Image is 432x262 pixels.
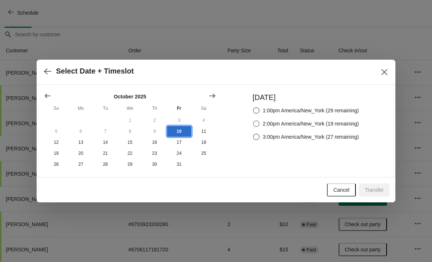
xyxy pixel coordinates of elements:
[68,102,93,115] th: Monday
[253,92,359,102] h3: [DATE]
[93,137,118,148] button: Tuesday October 14 2025
[118,102,142,115] th: Wednesday
[191,137,216,148] button: Saturday October 18 2025
[142,126,167,137] button: Thursday October 9 2025
[118,115,142,126] button: Wednesday October 1 2025
[142,102,167,115] th: Thursday
[68,159,93,170] button: Monday October 27 2025
[93,126,118,137] button: Tuesday October 7 2025
[142,159,167,170] button: Thursday October 30 2025
[327,183,356,196] button: Cancel
[44,126,68,137] button: Sunday October 5 2025
[56,67,134,75] h2: Select Date + Timeslot
[118,126,142,137] button: Wednesday October 8 2025
[93,159,118,170] button: Tuesday October 28 2025
[167,126,191,137] button: Today Friday October 10 2025
[44,159,68,170] button: Sunday October 26 2025
[68,126,93,137] button: Monday October 6 2025
[378,65,391,79] button: Close
[334,187,350,193] span: Cancel
[93,148,118,159] button: Tuesday October 21 2025
[167,148,191,159] button: Friday October 24 2025
[263,133,359,141] span: 3:00pm America/New_York (27 remaining)
[118,137,142,148] button: Wednesday October 15 2025
[142,115,167,126] button: Thursday October 2 2025
[44,102,68,115] th: Sunday
[142,137,167,148] button: Thursday October 16 2025
[191,148,216,159] button: Saturday October 25 2025
[167,137,191,148] button: Friday October 17 2025
[68,148,93,159] button: Monday October 20 2025
[167,159,191,170] button: Friday October 31 2025
[263,120,359,127] span: 2:00pm America/New_York (19 remaining)
[41,89,54,102] button: Show previous month, September 2025
[118,159,142,170] button: Wednesday October 29 2025
[263,107,359,114] span: 1:00pm America/New_York (29 remaining)
[44,148,68,159] button: Sunday October 19 2025
[118,148,142,159] button: Wednesday October 22 2025
[191,102,216,115] th: Saturday
[93,102,118,115] th: Tuesday
[191,126,216,137] button: Saturday October 11 2025
[68,137,93,148] button: Monday October 13 2025
[206,89,219,102] button: Show next month, November 2025
[167,115,191,126] button: Friday October 3 2025
[142,148,167,159] button: Thursday October 23 2025
[44,137,68,148] button: Sunday October 12 2025
[191,115,216,126] button: Saturday October 4 2025
[167,102,191,115] th: Friday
